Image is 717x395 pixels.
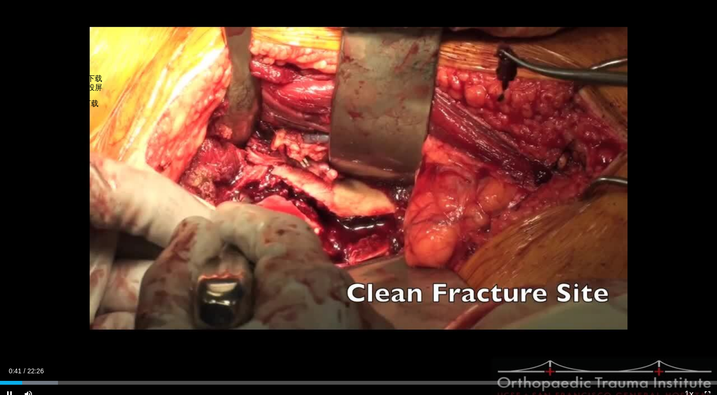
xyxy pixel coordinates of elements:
span: 投屏 [87,83,102,91]
span: 高速下载 [68,99,99,107]
span: / [24,367,25,375]
span: 0:41 [8,367,21,375]
span: 下载 [87,74,102,82]
span: 22:26 [27,367,44,375]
